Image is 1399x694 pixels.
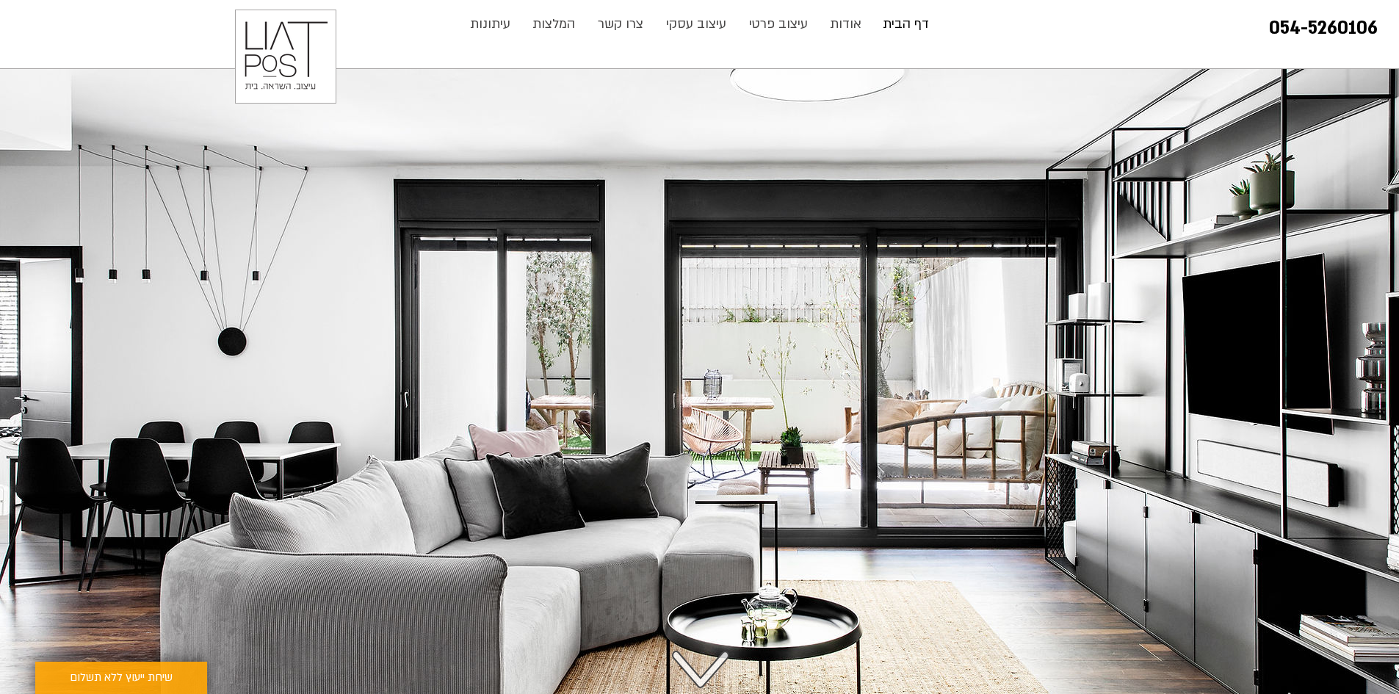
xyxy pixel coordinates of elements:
p: דף הבית [875,10,936,39]
a: צרו קשר [587,10,655,39]
a: דף הבית [872,10,940,39]
p: עיצוב עסקי [659,10,734,39]
a: עיתונות [459,10,521,39]
span: שיחת ייעוץ ללא תשלום [70,669,173,687]
nav: אתר [458,10,941,39]
a: 054-5260106 [1269,16,1378,40]
a: שיחת ייעוץ ללא תשלום [35,662,207,694]
a: אודות [820,10,872,39]
p: עיתונות [463,10,518,39]
p: עיצוב פרטי [742,10,815,39]
p: המלצות [525,10,582,39]
a: עיצוב עסקי [655,10,738,39]
a: המלצות [521,10,587,39]
a: עיצוב פרטי [738,10,820,39]
p: צרו קשר [590,10,651,39]
p: אודות [823,10,869,39]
